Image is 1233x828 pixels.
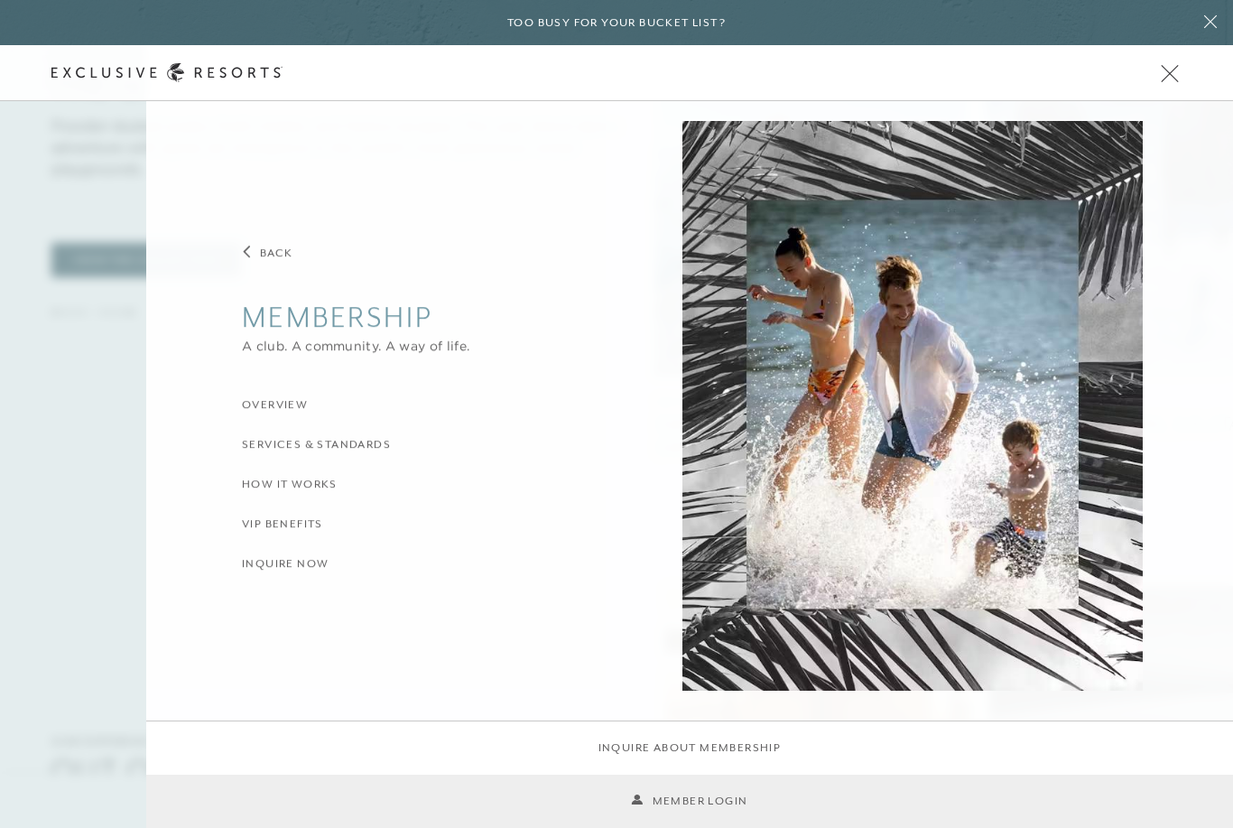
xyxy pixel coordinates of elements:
[242,244,293,262] button: Back
[242,397,308,414] a: Overview
[260,245,293,262] h3: Back
[242,437,391,454] a: Services & Standards
[598,740,782,757] a: Inquire about membership
[242,298,469,357] button: Show Membership sub-navigation
[242,477,338,494] a: How it Works
[242,556,329,573] a: Inquire now
[242,338,469,357] div: A club. A community. A way of life.
[242,298,469,338] h2: Membership
[242,516,323,534] a: VIP Benefits
[631,793,747,810] a: Member Login
[1158,67,1182,79] button: Open navigation
[507,14,726,32] h6: Too busy for your bucket list?
[1150,745,1233,828] iframe: Qualified Messenger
